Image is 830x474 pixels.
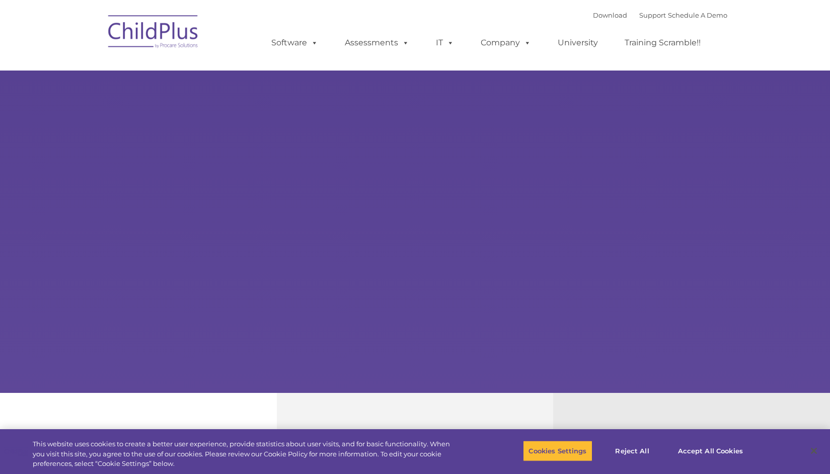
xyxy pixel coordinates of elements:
[615,33,711,53] a: Training Scramble!!
[548,33,608,53] a: University
[668,11,727,19] a: Schedule A Demo
[33,439,457,469] div: This website uses cookies to create a better user experience, provide statistics about user visit...
[523,440,592,461] button: Cookies Settings
[803,440,825,462] button: Close
[601,440,664,461] button: Reject All
[593,11,627,19] a: Download
[103,8,204,58] img: ChildPlus by Procare Solutions
[261,33,328,53] a: Software
[639,11,666,19] a: Support
[426,33,464,53] a: IT
[335,33,419,53] a: Assessments
[593,11,727,19] font: |
[471,33,541,53] a: Company
[672,440,748,461] button: Accept All Cookies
